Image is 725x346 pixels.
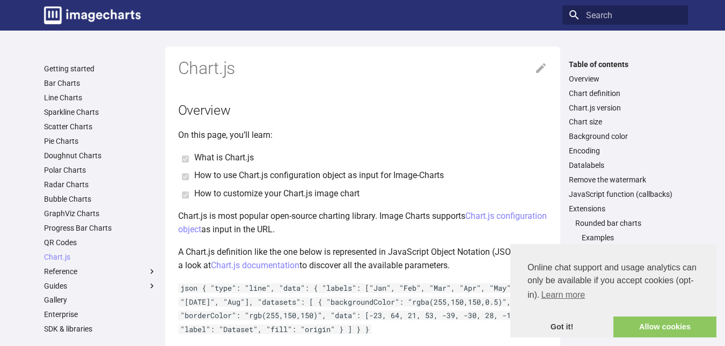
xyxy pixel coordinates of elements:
nav: Extensions [569,218,682,286]
a: Datalabels [569,160,682,170]
a: Getting started [44,64,157,73]
a: Sparkline Charts [44,107,157,117]
a: Polar Charts [44,165,157,175]
li: What is Chart.js [194,151,547,165]
a: QR Codes [44,238,157,247]
a: Enterprise [44,310,157,319]
nav: Table of contents [562,60,688,286]
label: Guides [44,281,157,291]
a: Bar Charts [44,78,157,88]
a: Chart.js version [569,103,682,113]
a: Overview [569,74,682,84]
nav: Rounded bar charts [575,233,682,242]
li: How to use Chart.js configuration object as input for Image-Charts [194,168,547,182]
p: A Chart.js definition like the one below is represented in JavaScript Object Notation (JSON). Tak... [178,245,547,273]
a: Extensions [569,204,682,214]
a: SDK & libraries [44,324,157,334]
span: Online chat support and usage analytics can only be available if you accept cookies (opt-in). [528,261,699,303]
img: logo [44,6,141,24]
a: dismiss cookie message [510,316,613,338]
a: Rounded bar charts [575,218,682,228]
p: On this page, you’ll learn: [178,128,547,142]
a: Encoding [569,146,682,156]
a: Chart definition [569,89,682,98]
a: GraphViz Charts [44,209,157,218]
a: Image-Charts documentation [40,2,145,28]
a: Pie Charts [44,136,157,146]
a: Line Charts [44,93,157,102]
a: Bubble Charts [44,194,157,204]
h2: Overview [178,101,547,120]
a: Radar Charts [44,180,157,189]
h1: Chart.js [178,57,547,80]
a: Doughnut Charts [44,151,157,160]
a: Chart.js documentation [211,260,299,270]
div: cookieconsent [510,244,716,337]
a: Examples [582,233,682,242]
a: JavaScript function (callbacks) [569,189,682,199]
p: Chart.js is most popular open-source charting library. Image Charts supports as input in the URL. [178,209,547,237]
a: Background color [569,131,682,141]
a: learn more about cookies [539,287,587,303]
label: Reference [44,267,157,276]
a: Remove the watermark [569,175,682,185]
a: Chart.js [44,252,157,262]
a: Scatter Charts [44,122,157,131]
a: Gallery [44,295,157,305]
li: How to customize your Chart.js image chart [194,187,547,201]
input: Search [562,5,688,25]
a: Progress Bar Charts [44,223,157,233]
a: allow cookies [613,316,716,338]
code: json { "type": "line", "data": { "labels": ["Jan", "Feb", "Mar", "Apr", "May", "Jun", "[DATE]", "... [178,283,547,334]
a: Chart size [569,117,682,127]
label: Table of contents [562,60,688,69]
